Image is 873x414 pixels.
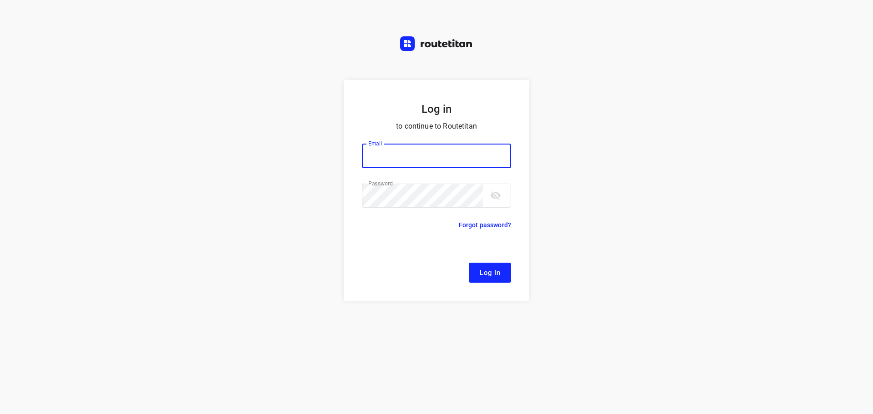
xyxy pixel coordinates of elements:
h5: Log in [362,102,511,116]
p: Forgot password? [459,219,511,230]
span: Log In [480,267,500,279]
img: Routetitan [400,36,473,51]
button: toggle password visibility [487,186,505,205]
button: Log In [469,263,511,283]
p: to continue to Routetitan [362,120,511,133]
